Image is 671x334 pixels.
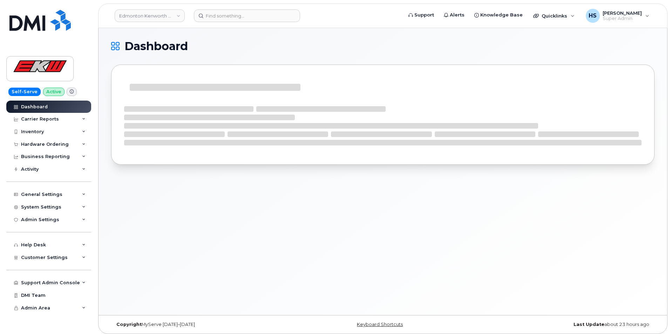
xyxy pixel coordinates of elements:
[116,322,142,327] strong: Copyright
[111,322,292,327] div: MyServe [DATE]–[DATE]
[357,322,403,327] a: Keyboard Shortcuts
[574,322,604,327] strong: Last Update
[473,322,655,327] div: about 23 hours ago
[124,41,188,52] span: Dashboard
